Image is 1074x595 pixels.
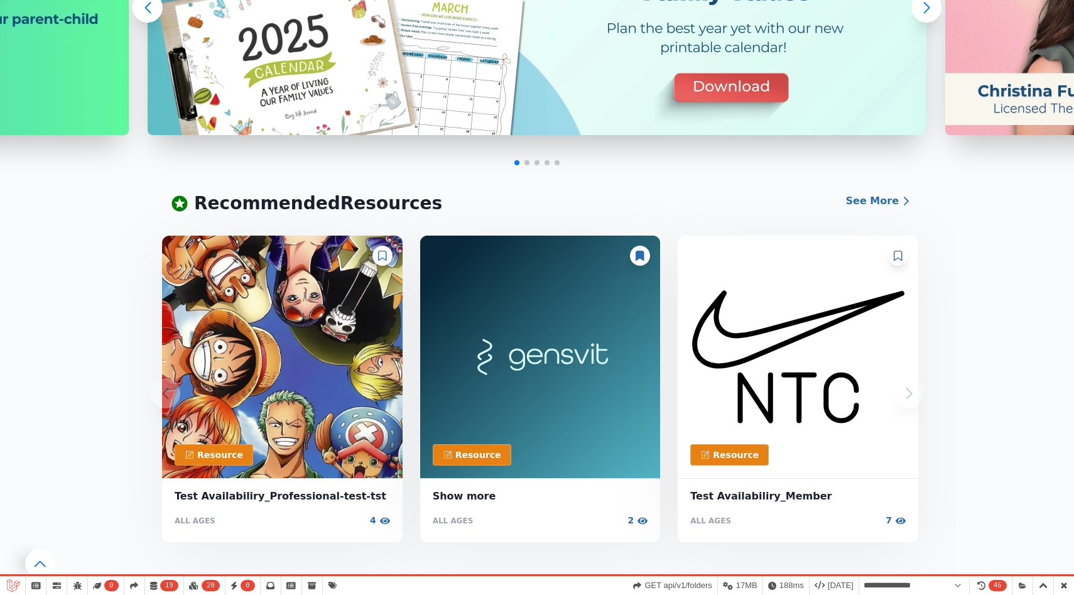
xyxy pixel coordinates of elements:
p: 7 [886,514,892,527]
p: ALL AGES [175,515,215,527]
p: ALL AGES [433,515,474,527]
img: BLJ Resource [420,236,661,478]
p: Recommended Resources [194,190,442,217]
p: See More [846,194,899,209]
img: BLJ Resource [678,236,918,478]
span: 20 [202,580,220,591]
span: 46 [989,580,1007,591]
a: See More [841,188,916,214]
p: ALL AGES [690,515,731,527]
span: Test Availabiliry_Member [690,489,906,504]
p: 2 [628,514,634,527]
p: Resource [197,449,243,461]
p: Resource [455,449,501,461]
p: Resource [713,449,759,461]
a: Test Availabiliry_Professional-test-tstALL AGES [162,478,403,542]
span: 0 [241,580,255,591]
span: Test Availabiliry_Professional-test-tst [175,489,390,504]
span: 19 [160,580,178,591]
a: Test Availabiliry_MemberALL AGES [678,478,918,542]
span: Show more [433,489,648,504]
a: Show moreALL AGES [420,478,661,542]
span: 0 [104,580,119,591]
p: 4 [370,514,376,527]
img: BLJ Resource [162,236,403,478]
